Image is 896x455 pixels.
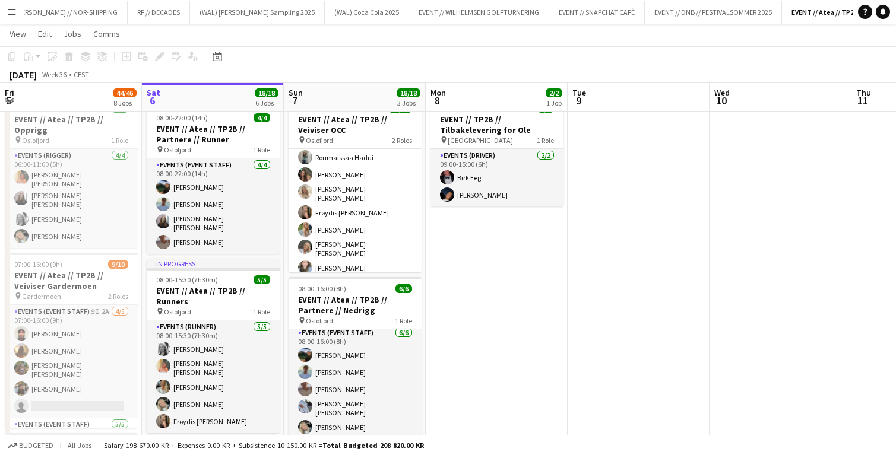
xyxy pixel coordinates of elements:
h3: EVENT // Atea // TP2B // Runners [147,285,280,307]
span: 2 Roles [108,292,128,301]
app-job-card: In progress08:00-22:00 (14h)4/4EVENT // Atea // TP2B // Partnere // Runner Oslofjord1 RoleEvents ... [147,97,280,254]
div: 8 Jobs [113,98,136,107]
div: Salary 198 670.00 KR + Expenses 0.00 KR + Subsistence 10 150.00 KR = [104,441,424,450]
span: Budgeted [19,441,53,450]
span: Oslofjord [164,145,191,154]
span: 1 Role [253,307,270,316]
span: 8 [429,94,446,107]
button: (WAL) Coca Cola 2025 [325,1,409,24]
span: 7 [287,94,303,107]
span: Oslofjord [306,316,333,325]
span: 08:00-15:30 (7h30m) [156,275,218,284]
div: 6 Jobs [255,98,278,107]
div: [DATE] [10,69,37,81]
button: EVENT // WILHELMSEN GOLFTURNERING [409,1,549,24]
span: 44/46 [113,88,137,97]
button: EVENT // DNB // FESTIVALSOMMER 2025 [645,1,782,24]
app-card-role: Events (Runner)5/508:00-15:30 (7h30m)[PERSON_NAME][PERSON_NAME] [PERSON_NAME][PERSON_NAME][PERSON... [147,320,280,433]
h3: EVENT // Atea // TP2B // Veiviser OCC [289,114,422,135]
span: All jobs [65,441,94,450]
span: 07:00-16:00 (9h) [14,260,62,269]
span: 18/18 [255,88,278,97]
app-job-card: 07:00-16:00 (9h)9/10EVENT // Atea // TP2B // Veiviser Gardermoen Gardermoen2 RolesEvents (Event S... [5,253,138,428]
span: Total Budgeted 208 820.00 KR [322,441,424,450]
span: 9 [571,94,586,107]
a: Jobs [59,26,86,42]
span: 08:00-22:00 (14h) [156,113,208,122]
span: Wed [714,87,730,98]
span: Oslofjord [164,307,191,316]
app-card-role: Events (Event Staff)9I2A4/507:00-16:00 (9h)[PERSON_NAME][PERSON_NAME][PERSON_NAME] [PERSON_NAME][... [5,305,138,418]
span: 1 Role [253,145,270,154]
button: Budgeted [6,439,55,452]
h3: EVENT // Atea // TP2B // Partnere // Nedrigg [289,294,422,316]
span: 08:00-16:00 (8h) [298,284,346,293]
span: 9/10 [108,260,128,269]
span: Edit [38,28,52,39]
span: Week 36 [39,70,69,79]
span: Jobs [64,28,81,39]
h3: EVENT // Atea // TP2B // Veiviser Gardermoen [5,270,138,291]
button: EVENT // Atea // TP2B [782,1,868,24]
span: 4/4 [254,113,270,122]
span: 1 Role [111,136,128,145]
span: 6 [145,94,160,107]
button: RF // DECADES [128,1,190,24]
span: Oslofjord [22,136,49,145]
span: Sun [289,87,303,98]
h3: EVENT // Atea // TP2B // Opprigg [5,114,138,135]
span: 18/18 [397,88,420,97]
app-job-card: In progress08:00-15:30 (7h30m)5/5EVENT // Atea // TP2B // Runners Oslofjord1 RoleEvents (Runner)5... [147,259,280,433]
app-job-card: 09:00-15:00 (6h)2/2EVENT // TP2B // Tilbakelevering for Ole [GEOGRAPHIC_DATA]1 RoleEvents (Driver... [430,97,563,206]
span: Tue [572,87,586,98]
a: Edit [33,26,56,42]
button: (WAL) [PERSON_NAME] Sampling 2025 [190,1,325,24]
app-card-role: Events (Event Staff)4/408:00-22:00 (14h)[PERSON_NAME][PERSON_NAME][PERSON_NAME] [PERSON_NAME][PER... [147,158,280,254]
button: EVENT // SNAPCHAT CAFÈ [549,1,645,24]
h3: EVENT // Atea // TP2B // Partnere // Runner [147,123,280,145]
span: Comms [93,28,120,39]
span: View [10,28,26,39]
span: 5 [3,94,14,107]
div: 3 Jobs [397,98,420,107]
span: Gardermoen [22,292,61,301]
span: 10 [713,94,730,107]
app-card-role: Events (Rigger)4/406:00-11:00 (5h)[PERSON_NAME] [PERSON_NAME][PERSON_NAME] [PERSON_NAME][PERSON_N... [5,149,138,248]
span: Mon [430,87,446,98]
span: 11 [854,94,871,107]
span: 2 Roles [392,136,412,145]
app-job-card: 08:00-16:00 (8h)6/6EVENT // Atea // TP2B // Partnere // Nedrigg Oslofjord1 RoleEvents (Event Staf... [289,277,422,453]
span: 1 Role [537,136,554,145]
span: Oslofjord [306,136,333,145]
app-job-card: 06:00-11:00 (5h)4/4EVENT // Atea // TP2B // Opprigg Oslofjord1 RoleEvents (Rigger)4/406:00-11:00 ... [5,97,138,248]
h3: EVENT // TP2B // Tilbakelevering for Ole [430,114,563,135]
div: 1 Job [546,98,562,107]
span: 1 Role [395,316,412,325]
div: In progress [147,259,280,268]
span: [GEOGRAPHIC_DATA] [448,136,513,145]
app-card-role: Events (Driver)2/209:00-15:00 (6h)Birk Eeg[PERSON_NAME] [430,149,563,206]
app-card-role: Actor7/708:00-16:00 (8h)Roumaissaa Hadui[PERSON_NAME][PERSON_NAME] [PERSON_NAME]Frøydis [PERSON_N... [289,129,422,279]
span: Thu [856,87,871,98]
div: CEST [74,70,89,79]
a: View [5,26,31,42]
span: 6/6 [395,284,412,293]
a: Comms [88,26,125,42]
span: Sat [147,87,160,98]
span: Fri [5,87,14,98]
span: 2/2 [546,88,562,97]
app-job-card: 07:00-16:00 (9h)10/10EVENT // Atea // TP2B // Veiviser OCC Oslofjord2 Roles[PERSON_NAME][PERSON_N... [289,97,422,272]
span: 5/5 [254,275,270,284]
